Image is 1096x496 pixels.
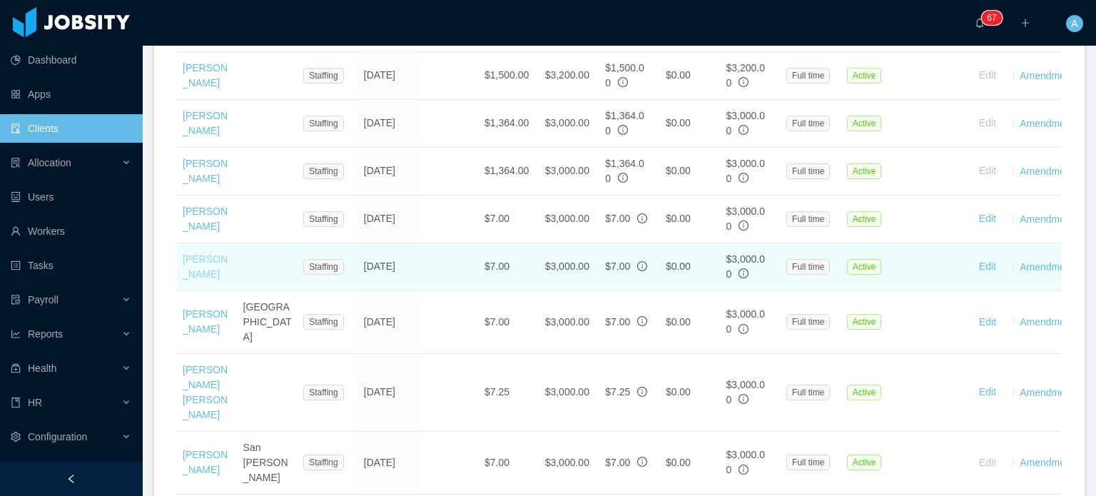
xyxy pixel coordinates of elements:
[11,329,21,339] i: icon: line-chart
[11,217,131,246] a: icon: userWorkers
[1020,316,1078,328] a: Amendments
[618,125,628,135] span: info-circle
[11,46,131,74] a: icon: pie-chartDashboard
[358,432,419,495] td: [DATE]
[28,294,59,305] span: Payroll
[637,261,647,271] span: info-circle
[11,295,21,305] i: icon: file-protect
[726,308,765,335] span: $3,000.00
[666,316,691,328] span: $0.00
[11,80,131,108] a: icon: appstoreApps
[847,385,882,400] span: Active
[847,259,882,275] span: Active
[1071,15,1077,32] span: A
[358,291,419,354] td: [DATE]
[726,110,765,136] span: $3,000.00
[987,11,992,25] p: 6
[479,243,539,291] td: $7.00
[786,259,830,275] span: Full time
[479,291,539,354] td: $7.00
[847,116,882,131] span: Active
[479,196,539,243] td: $7.00
[183,62,228,88] a: [PERSON_NAME]
[183,308,228,335] a: [PERSON_NAME]
[303,163,343,179] span: Staffing
[183,110,228,136] a: [PERSON_NAME]
[992,11,997,25] p: 7
[605,62,644,88] span: $1,500.00
[479,100,539,148] td: $1,364.00
[539,432,600,495] td: $3,000.00
[539,52,600,100] td: $3,200.00
[666,260,691,272] span: $0.00
[183,364,228,420] a: [PERSON_NAME] [PERSON_NAME]
[739,465,749,475] span: info-circle
[303,385,343,400] span: Staffing
[303,259,343,275] span: Staffing
[605,158,644,184] span: $1,364.00
[666,213,691,224] span: $0.00
[1020,165,1078,176] a: Amendments
[479,52,539,100] td: $1,500.00
[539,148,600,196] td: $3,000.00
[968,381,1008,404] button: Edit
[726,62,765,88] span: $3,200.00
[739,125,749,135] span: info-circle
[1020,18,1030,28] i: icon: plus
[1020,386,1078,398] a: Amendments
[11,158,21,168] i: icon: solution
[183,158,228,184] a: [PERSON_NAME]
[605,316,630,328] span: $7.00
[11,251,131,280] a: icon: profileTasks
[358,243,419,291] td: [DATE]
[605,260,630,272] span: $7.00
[666,117,691,128] span: $0.00
[539,100,600,148] td: $3,000.00
[666,69,691,81] span: $0.00
[358,52,419,100] td: [DATE]
[786,211,830,227] span: Full time
[539,243,600,291] td: $3,000.00
[11,432,21,442] i: icon: setting
[358,354,419,432] td: [DATE]
[303,455,343,470] span: Staffing
[726,158,765,184] span: $3,000.00
[968,64,1008,87] button: Edit
[479,354,539,432] td: $7.25
[786,116,830,131] span: Full time
[479,148,539,196] td: $1,364.00
[979,386,996,398] a: Edit
[11,398,21,408] i: icon: book
[11,183,131,211] a: icon: robotUsers
[739,324,749,334] span: info-circle
[979,316,996,328] a: Edit
[28,157,71,168] span: Allocation
[979,213,996,224] a: Edit
[968,112,1008,135] button: Edit
[303,211,343,227] span: Staffing
[847,163,882,179] span: Active
[303,68,343,83] span: Staffing
[968,160,1008,183] button: Edit
[28,397,42,408] span: HR
[786,163,830,179] span: Full time
[968,255,1008,278] button: Edit
[786,455,830,470] span: Full time
[739,394,749,404] span: info-circle
[28,431,87,442] span: Configuration
[479,432,539,495] td: $7.00
[666,457,691,468] span: $0.00
[605,213,630,224] span: $7.00
[666,165,691,176] span: $0.00
[238,291,298,354] td: [GEOGRAPHIC_DATA]
[539,354,600,432] td: $3,000.00
[11,363,21,373] i: icon: medicine-box
[847,68,882,83] span: Active
[1020,260,1078,272] a: Amendments
[786,385,830,400] span: Full time
[726,253,765,280] span: $3,000.00
[847,211,882,227] span: Active
[726,206,765,232] span: $3,000.00
[726,449,765,475] span: $3,000.00
[238,432,298,495] td: San [PERSON_NAME]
